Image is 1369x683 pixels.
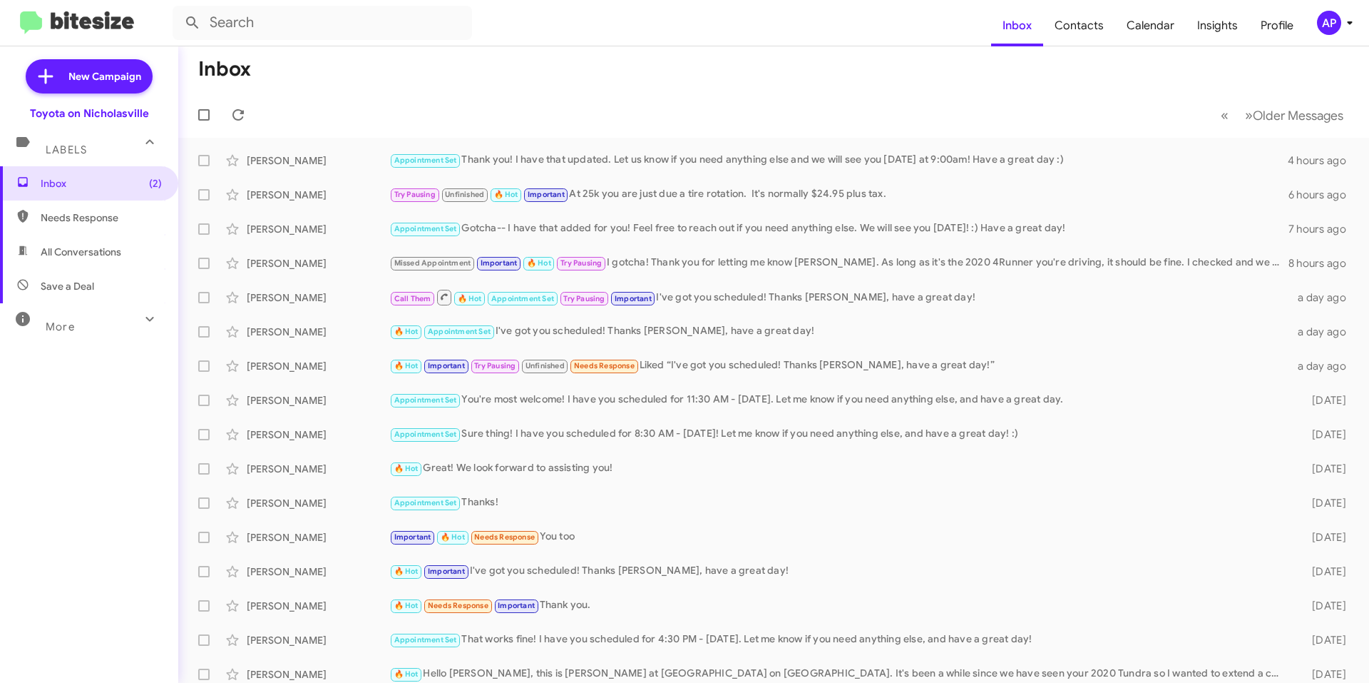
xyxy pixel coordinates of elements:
[247,222,389,236] div: [PERSON_NAME]
[1236,101,1352,130] button: Next
[1305,11,1353,35] button: AP
[481,258,518,268] span: Important
[394,498,457,507] span: Appointment Set
[247,188,389,202] div: [PERSON_NAME]
[394,464,419,473] span: 🔥 Hot
[441,532,465,542] span: 🔥 Hot
[394,294,431,303] span: Call Them
[445,190,484,199] span: Unfinished
[1289,530,1358,545] div: [DATE]
[247,462,389,476] div: [PERSON_NAME]
[389,221,1288,237] div: Gotcha-- I have that added for you! Feel free to reach out if you need anything else. We will see...
[394,532,431,542] span: Important
[474,361,516,370] span: Try Pausing
[1253,108,1343,123] span: Older Messages
[1317,11,1341,35] div: AP
[389,597,1289,614] div: Thank you.
[247,325,389,339] div: [PERSON_NAME]
[41,211,162,225] span: Needs Response
[474,532,535,542] span: Needs Response
[1289,667,1358,682] div: [DATE]
[30,106,149,121] div: Toyota on Nicholasville
[560,258,602,268] span: Try Pausing
[247,530,389,545] div: [PERSON_NAME]
[41,279,94,293] span: Save a Deal
[1249,5,1305,46] a: Profile
[428,361,465,370] span: Important
[394,361,419,370] span: 🔥 Hot
[1289,462,1358,476] div: [DATE]
[26,59,153,93] a: New Campaign
[615,294,652,303] span: Important
[574,361,635,370] span: Needs Response
[1289,427,1358,442] div: [DATE]
[394,669,419,679] span: 🔥 Hot
[1186,5,1249,46] a: Insights
[247,256,389,270] div: [PERSON_NAME]
[389,529,1289,545] div: You too
[173,6,472,40] input: Search
[247,565,389,579] div: [PERSON_NAME]
[394,190,436,199] span: Try Pausing
[1289,496,1358,510] div: [DATE]
[247,599,389,613] div: [PERSON_NAME]
[389,358,1289,374] div: Liked “I've got you scheduled! Thanks [PERSON_NAME], have a great day!”
[1115,5,1186,46] a: Calendar
[394,635,457,644] span: Appointment Set
[563,294,605,303] span: Try Pausing
[1212,101,1237,130] button: Previous
[458,294,482,303] span: 🔥 Hot
[198,58,251,81] h1: Inbox
[991,5,1043,46] a: Inbox
[394,430,457,439] span: Appointment Set
[389,426,1289,442] div: Sure thing! I have you scheduled for 8:30 AM - [DATE]! Let me know if you need anything else, and...
[1289,359,1358,373] div: a day ago
[389,495,1289,511] div: Thanks!
[394,327,419,336] span: 🔥 Hot
[394,258,471,268] span: Missed Appointment
[46,143,87,156] span: Labels
[1289,325,1358,339] div: a day ago
[528,190,565,199] span: Important
[428,327,491,336] span: Appointment Set
[389,186,1288,203] div: At 25k you are just due a tire rotation. It's normally $24.95 plus tax.
[491,294,554,303] span: Appointment Set
[1288,188,1358,202] div: 6 hours ago
[149,176,162,191] span: (2)
[394,567,419,576] span: 🔥 Hot
[247,496,389,510] div: [PERSON_NAME]
[389,460,1289,477] div: Great! We look forward to assisting you!
[41,176,162,191] span: Inbox
[46,320,75,333] span: More
[394,224,457,233] span: Appointment Set
[389,632,1289,648] div: That works fine! I have you scheduled for 4:30 PM - [DATE]. Let me know if you need anything else...
[1288,256,1358,270] div: 8 hours ago
[389,288,1289,306] div: I've got you scheduled! Thanks [PERSON_NAME], have a great day!
[1288,222,1358,236] div: 7 hours ago
[525,361,565,370] span: Unfinished
[1043,5,1115,46] a: Contacts
[389,255,1288,271] div: I gotcha! Thank you for letting me know [PERSON_NAME]. As long as it's the 2020 4Runner you're dr...
[247,393,389,408] div: [PERSON_NAME]
[428,567,465,576] span: Important
[394,156,457,165] span: Appointment Set
[1213,101,1352,130] nav: Page navigation example
[428,601,488,610] span: Needs Response
[1289,290,1358,305] div: a day ago
[247,153,389,168] div: [PERSON_NAME]
[498,601,535,610] span: Important
[247,633,389,647] div: [PERSON_NAME]
[1289,393,1358,408] div: [DATE]
[247,359,389,373] div: [PERSON_NAME]
[1289,565,1358,579] div: [DATE]
[1289,633,1358,647] div: [DATE]
[247,667,389,682] div: [PERSON_NAME]
[389,563,1289,580] div: I've got you scheduled! Thanks [PERSON_NAME], have a great day!
[527,258,551,268] span: 🔥 Hot
[389,152,1288,168] div: Thank you! I have that updated. Let us know if you need anything else and we will see you [DATE] ...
